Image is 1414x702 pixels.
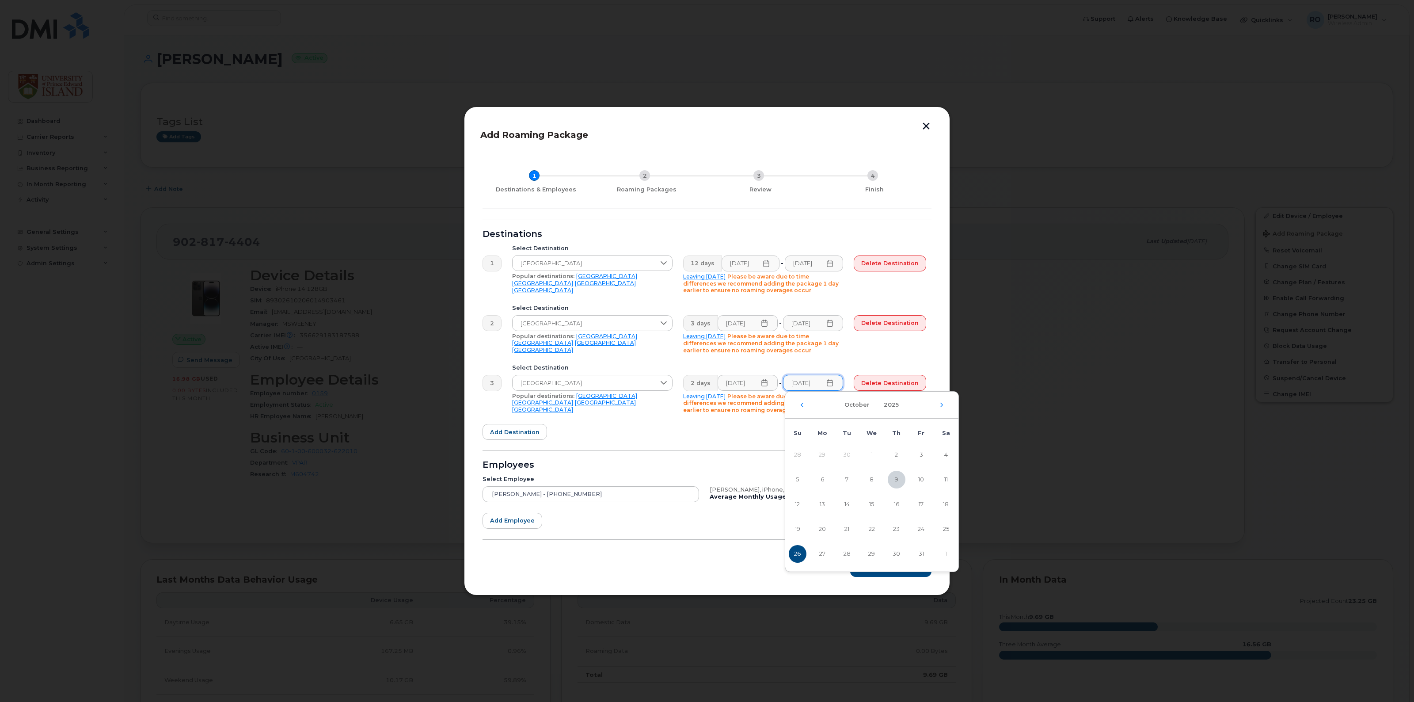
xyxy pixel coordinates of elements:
span: Su [794,430,802,436]
a: Leaving [DATE] [683,273,726,280]
td: 29 [859,542,884,566]
a: [GEOGRAPHIC_DATA] [512,280,573,286]
a: [GEOGRAPHIC_DATA] [575,399,636,406]
span: 1 [863,446,881,464]
div: Select Destination [512,305,673,312]
td: 11 [934,467,958,492]
td: 25 [934,517,958,542]
button: Add employee [483,513,542,529]
button: Add destination [483,424,547,440]
span: We [867,430,877,436]
span: Sa [942,430,950,436]
span: 28 [838,545,856,563]
span: Add destination [490,428,540,436]
div: [PERSON_NAME], iPhone, Bell [710,486,926,493]
div: Select Employee [483,476,699,483]
span: 27 [813,545,831,563]
span: Popular destinations: [512,273,574,279]
span: Pakistan [513,256,655,271]
span: 14 [838,496,856,513]
span: Popular destinations: [512,333,574,340]
td: 7 [835,467,859,492]
td: 8 [859,467,884,492]
button: Choose Year [878,397,904,413]
span: 16 [888,496,905,513]
b: Average Monthly Usage: [710,493,788,500]
td: 26 [785,542,810,566]
input: Search device [483,486,699,502]
div: - [779,256,785,271]
td: 27 [810,542,835,566]
a: Leaving [DATE] [683,393,726,400]
div: 3 [753,170,764,181]
td: 15 [859,492,884,517]
span: 9 [888,471,905,488]
span: 10 [912,471,930,488]
span: Please be aware due to time differences we recommend adding the package 1 day earlier to ensure n... [683,333,839,353]
button: Next Month [939,402,944,408]
span: Delete destination [861,379,919,387]
span: Popular destinations: [512,393,574,399]
td: 19 [785,517,810,542]
span: 19 [789,520,806,538]
td: 6 [810,467,835,492]
input: Please fill out this field [783,315,843,331]
div: 2 [639,170,650,181]
span: Fr [918,430,924,436]
a: [GEOGRAPHIC_DATA] [575,280,636,286]
input: Please fill out this field [718,375,778,391]
span: 25 [937,520,955,538]
span: 2 [888,446,905,464]
span: 26 [789,545,806,563]
button: Previous Month [799,402,805,408]
span: Add employee [490,516,535,525]
span: Th [892,430,901,436]
span: 24 [912,520,930,538]
td: 22 [859,517,884,542]
span: Delete destination [861,319,919,327]
span: Delete destination [861,259,919,267]
span: 4 [937,446,955,464]
span: 7 [838,471,856,488]
td: 9 [884,467,909,492]
span: 23 [888,520,905,538]
span: 17 [912,496,930,513]
td: 10 [909,467,934,492]
td: 1 [859,443,884,467]
div: Finish [821,186,928,193]
span: Tu [843,430,851,436]
a: [GEOGRAPHIC_DATA] [576,393,637,399]
span: 20 [813,520,831,538]
span: 5 [789,471,806,488]
div: - [777,375,783,391]
input: Please fill out this field [785,256,843,271]
td: 14 [835,492,859,517]
input: Please fill out this field [722,256,780,271]
span: Please be aware due to time differences we recommend adding the package 1 day earlier to ensure n... [683,393,839,413]
td: 28 [785,443,810,467]
td: 12 [785,492,810,517]
td: 23 [884,517,909,542]
td: 3 [909,443,934,467]
td: 16 [884,492,909,517]
div: Select Destination [512,245,673,252]
td: 20 [810,517,835,542]
div: Select Destination [512,364,673,371]
a: Leaving [DATE] [683,333,726,340]
td: 5 [785,467,810,492]
span: 8 [863,471,881,488]
button: Delete destination [854,256,926,271]
a: [GEOGRAPHIC_DATA] [512,347,573,353]
span: Add Roaming Package [480,130,588,140]
span: 29 [863,545,881,563]
div: 4 [867,170,878,181]
a: [GEOGRAPHIC_DATA] [512,399,573,406]
a: [GEOGRAPHIC_DATA] [576,333,637,340]
td: 28 [835,542,859,566]
span: Mo [817,430,827,436]
td: 21 [835,517,859,542]
td: 18 [934,492,958,517]
div: Destinations [483,231,931,238]
button: Choose Month [839,397,875,413]
span: 6 [813,471,831,488]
